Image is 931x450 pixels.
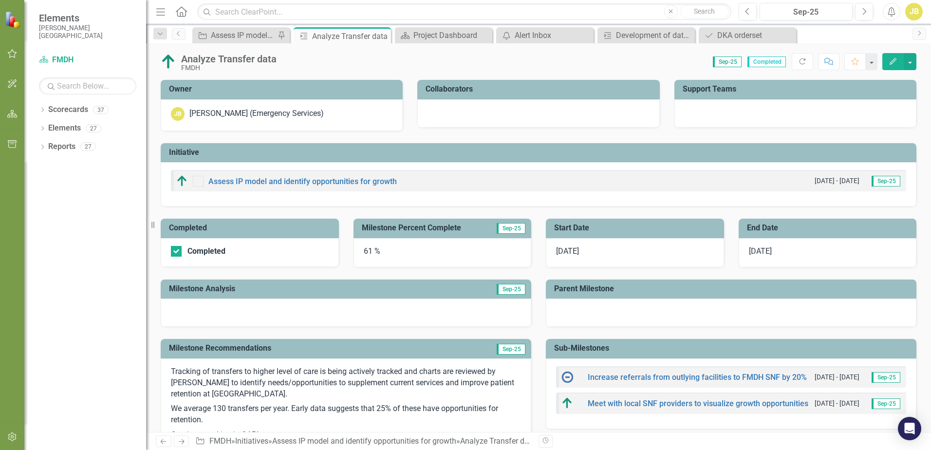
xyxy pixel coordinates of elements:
a: Reports [48,141,75,152]
h3: Completed [169,224,334,232]
a: Increase referrals from outlying facilities to FMDH SNF by 20% [588,373,807,382]
span: Sep-25 [497,223,525,234]
h3: Support Teams [683,85,912,94]
div: » » » [195,436,531,447]
img: Above Target [176,175,188,187]
div: 27 [80,143,96,151]
a: Alert Inbox [499,29,591,41]
div: Sep-25 [763,6,849,18]
small: [DATE] - [DATE] [815,373,859,382]
div: Project Dashboard [413,29,490,41]
span: Search [694,7,715,15]
div: DKA orderset [717,29,794,41]
a: Development of data analytics tools/reports [600,29,692,41]
div: FMDH [181,64,277,72]
button: JB [905,3,923,20]
a: FMDH [39,55,136,66]
span: Sep-25 [497,284,525,295]
a: Scorecards [48,104,88,115]
div: Analyze Transfer data [312,30,389,42]
div: Analyze Transfer data [460,436,536,446]
span: Sep-25 [713,56,742,67]
a: FMDH [209,436,231,446]
a: Project Dashboard [397,29,490,41]
div: Open Intercom Messenger [898,417,921,440]
a: Elements [48,123,81,134]
small: [DATE] - [DATE] [815,399,859,408]
h3: Collaborators [426,85,654,94]
span: Sep-25 [872,398,900,409]
a: Initiatives [235,436,268,446]
img: Above Target [561,397,573,409]
h3: Milestone Recommendations [169,344,446,353]
h3: Parent Milestone [554,284,912,293]
div: Analyze Transfer data [181,54,277,64]
a: DKA orderset [701,29,794,41]
span: Elements [39,12,136,24]
span: Sep-25 [872,176,900,187]
div: 61 % [354,238,532,267]
small: [DATE] - [DATE] [815,176,859,186]
h3: Milestone Analysis [169,284,416,293]
span: Sep-25 [872,372,900,383]
a: Assess IP model and identify opportunities for growth [208,177,397,186]
p: We average 130 transfers per year. Early data suggests that 25% of these have opportunities for r... [171,401,521,428]
div: 27 [86,124,101,132]
img: Above Target [161,54,176,70]
h3: Owner [169,85,398,94]
input: Search Below... [39,77,136,94]
img: No Information [561,371,573,383]
span: [DATE] [749,246,772,256]
h3: Sub-Milestones [554,344,912,353]
div: Assess IP model and identify opportunities for growth [211,29,275,41]
p: Continue tracking in QAPI [171,428,521,441]
p: Tracking of transfers to higher level of care is being actively tracked and charts are reviewed b... [171,366,521,402]
h3: End Date [747,224,912,232]
h3: Milestone Percent Complete [362,224,489,232]
div: 37 [93,106,109,114]
span: Sep-25 [497,344,525,355]
a: Assess IP model and identify opportunities for growth [272,436,456,446]
img: ClearPoint Strategy [5,11,22,28]
button: Sep-25 [760,3,853,20]
a: Meet with local SNF providers to visualize growth opportunities [588,399,808,408]
div: [PERSON_NAME] (Emergency Services) [189,108,324,119]
button: Search [680,5,729,19]
small: [PERSON_NAME][GEOGRAPHIC_DATA] [39,24,136,40]
div: JB [171,107,185,121]
span: Completed [747,56,786,67]
input: Search ClearPoint... [197,3,731,20]
h3: Initiative [169,148,912,157]
a: Assess IP model and identify opportunities for growth [195,29,275,41]
h3: Start Date [554,224,719,232]
div: Alert Inbox [515,29,591,41]
span: [DATE] [556,246,579,256]
div: Development of data analytics tools/reports [616,29,692,41]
